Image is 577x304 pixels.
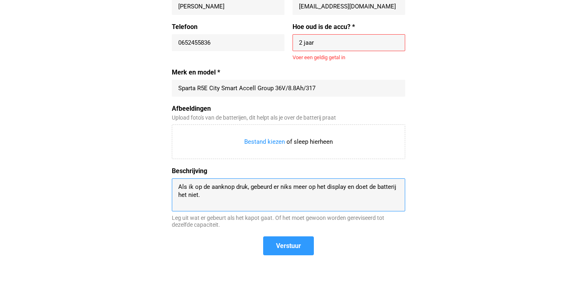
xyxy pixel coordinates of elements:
[172,23,284,31] label: Telefoon
[293,23,405,31] label: Hoe oud is de accu? *
[293,54,405,61] div: Voer een geldig getal in
[299,2,399,10] input: Email *
[172,167,405,175] label: Beschrijving
[276,242,301,250] span: Verstuur
[172,114,405,121] div: Upload foto's van de batterijen, dit helpt als je over de batterij praat
[178,84,399,92] input: Merk en model *
[178,183,399,207] textarea: Als ik op de aanknop druk, gebeurd er niks meer op het display en doet de batterij het niet.
[178,39,278,47] input: +31 647493275
[178,2,278,10] input: Naam *
[172,68,405,77] label: Merk en model *
[172,105,405,113] label: Afbeeldingen
[263,236,314,255] button: Verstuur
[172,215,405,228] div: Leg uit wat er gebeurt als het kapot gaat. Of het moet gewoon worden gereviseerd tot dezelfde cap...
